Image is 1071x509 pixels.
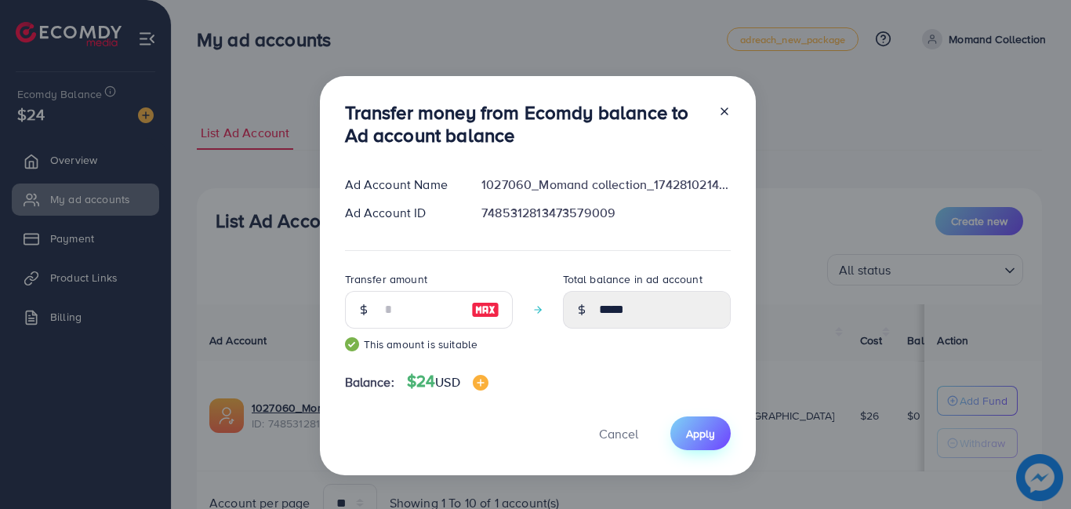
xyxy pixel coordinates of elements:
span: Cancel [599,425,638,442]
div: 1027060_Momand collection_1742810214189 [469,176,742,194]
small: This amount is suitable [345,336,513,352]
img: guide [345,337,359,351]
div: Ad Account Name [332,176,470,194]
img: image [471,300,499,319]
h3: Transfer money from Ecomdy balance to Ad account balance [345,101,706,147]
h4: $24 [407,372,488,391]
button: Apply [670,416,731,450]
div: 7485312813473579009 [469,204,742,222]
span: Apply [686,426,715,442]
span: USD [435,373,459,391]
div: Ad Account ID [332,204,470,222]
button: Cancel [579,416,658,450]
label: Transfer amount [345,271,427,287]
span: Balance: [345,373,394,391]
label: Total balance in ad account [563,271,703,287]
img: image [473,375,488,391]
